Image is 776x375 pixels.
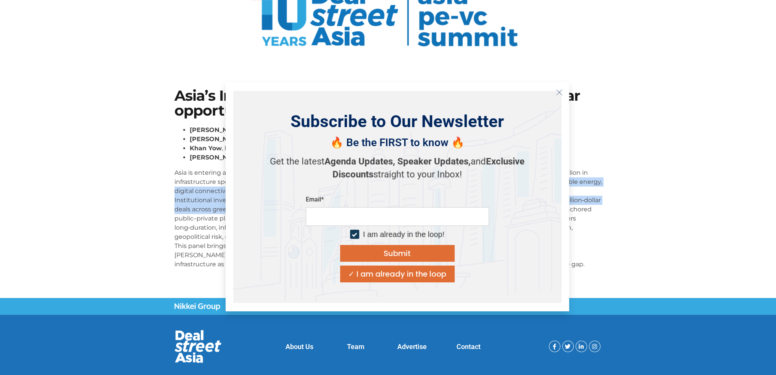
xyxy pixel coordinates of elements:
li: , Correspondent, [190,153,602,162]
a: About Us [286,343,313,351]
li: , Managing Director, [190,144,602,153]
img: Nikkei Group [174,303,220,311]
a: Contact [457,343,481,351]
strong: [PERSON_NAME] [190,126,244,134]
strong: Khan Yow [190,145,222,152]
strong: [PERSON_NAME] [PERSON_NAME] [190,154,301,161]
h1: Asia’s Infrastructure Revolution: The Multi-Trillion-Dollar opportunity? [174,89,602,118]
a: Team [347,343,365,351]
p: Asia is entering an infrastructure inflection point, and private equity is primed to lead. McKins... [174,168,602,269]
li: , Partner, [190,126,602,135]
a: Advertise [397,343,427,351]
strong: [PERSON_NAME] [190,135,244,143]
li: , Head of China Renewable Infrastructure, [190,135,602,144]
